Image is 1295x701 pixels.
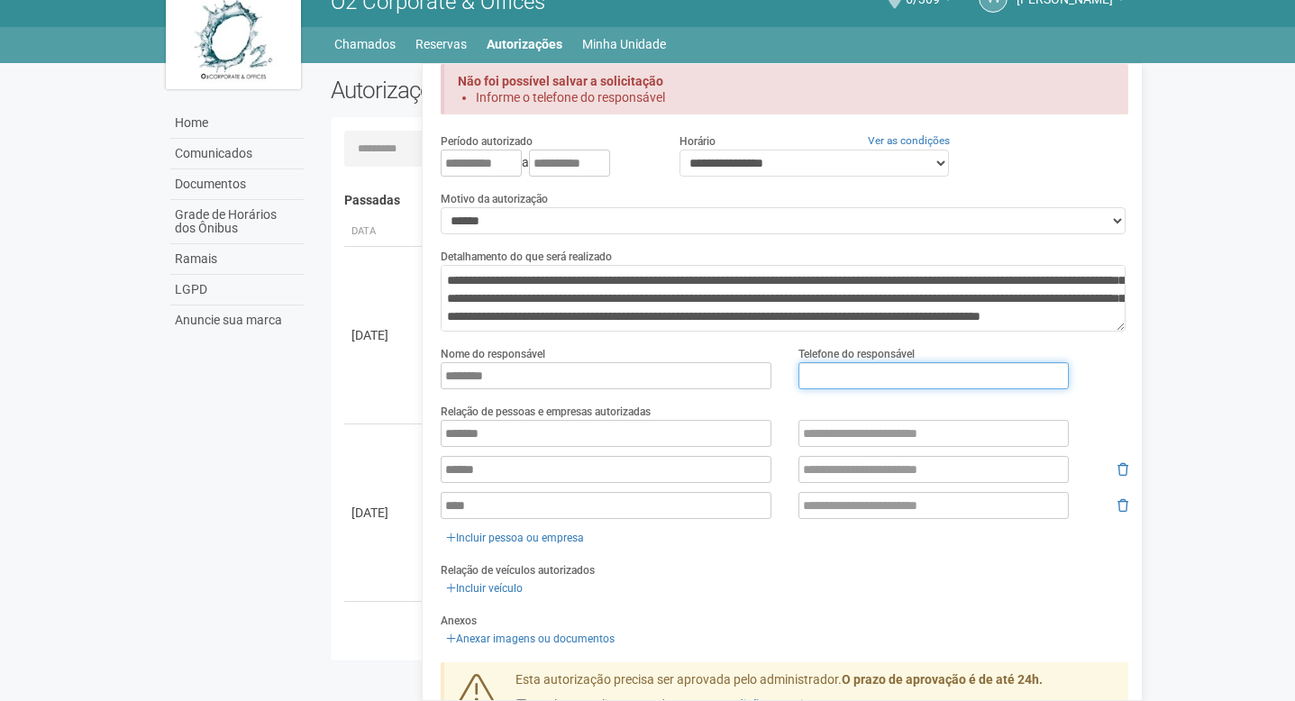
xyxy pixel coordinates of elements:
a: Incluir veículo [441,578,528,598]
a: Anuncie sua marca [170,305,304,335]
label: Relação de pessoas e empresas autorizadas [441,404,651,420]
div: a [441,150,652,177]
a: Documentos [170,169,304,200]
label: Nome do responsável [441,346,545,362]
a: Home [170,108,304,139]
a: Reservas [415,32,467,57]
label: Telefone do responsável [798,346,915,362]
a: Ramais [170,244,304,275]
a: Chamados [334,32,396,57]
label: Anexos [441,613,477,629]
a: Grade de Horários dos Ônibus [170,200,304,244]
a: LGPD [170,275,304,305]
label: Motivo da autorização [441,191,548,207]
a: Autorizações [487,32,562,57]
strong: O prazo de aprovação é de até 24h. [842,672,1043,687]
label: Relação de veículos autorizados [441,562,595,578]
div: [DATE] [351,504,418,522]
div: [DATE] [351,326,418,344]
i: Remover [1117,463,1128,476]
th: Data [344,217,425,247]
label: Horário [679,133,716,150]
label: Período autorizado [441,133,533,150]
h2: Autorizações [331,77,716,104]
i: Remover [1117,499,1128,512]
a: Comunicados [170,139,304,169]
a: Anexar imagens ou documentos [441,629,620,649]
a: Ver as condições [868,134,950,147]
a: Minha Unidade [582,32,666,57]
li: Informe o telefone do responsável [476,89,1097,105]
h4: Passadas [344,194,1117,207]
strong: Não foi possível salvar a solicitação [458,74,663,88]
label: Detalhamento do que será realizado [441,249,612,265]
a: Incluir pessoa ou empresa [441,528,589,548]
